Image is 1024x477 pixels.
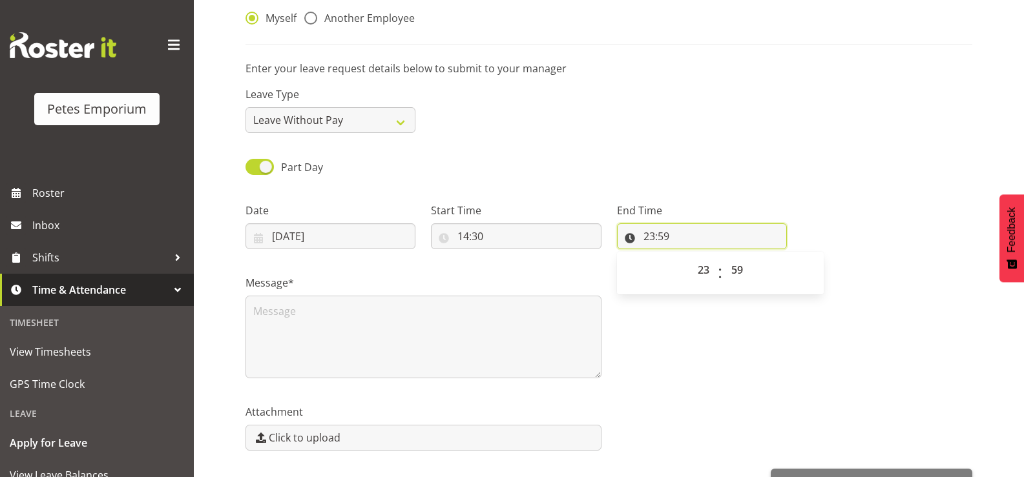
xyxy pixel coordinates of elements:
[246,203,415,218] label: Date
[317,12,415,25] span: Another Employee
[999,194,1024,282] button: Feedback - Show survey
[246,86,415,102] label: Leave Type
[3,400,191,427] div: Leave
[10,32,116,58] img: Rosterit website logo
[10,433,184,452] span: Apply for Leave
[32,280,168,299] span: Time & Attendance
[246,61,972,76] p: Enter your leave request details below to submit to your manager
[32,216,187,235] span: Inbox
[258,12,297,25] span: Myself
[32,183,187,203] span: Roster
[10,342,184,361] span: View Timesheets
[246,404,601,420] label: Attachment
[246,275,601,290] label: Message*
[431,223,601,249] input: Click to select...
[281,160,323,174] span: Part Day
[1006,207,1018,252] span: Feedback
[617,223,787,249] input: Click to select...
[246,223,415,249] input: Click to select...
[10,374,184,394] span: GPS Time Clock
[3,427,191,459] a: Apply for Leave
[3,309,191,336] div: Timesheet
[32,248,168,267] span: Shifts
[718,257,722,289] span: :
[617,203,787,218] label: End Time
[431,203,601,218] label: Start Time
[47,99,147,119] div: Petes Emporium
[269,430,340,445] span: Click to upload
[3,368,191,400] a: GPS Time Clock
[3,336,191,368] a: View Timesheets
